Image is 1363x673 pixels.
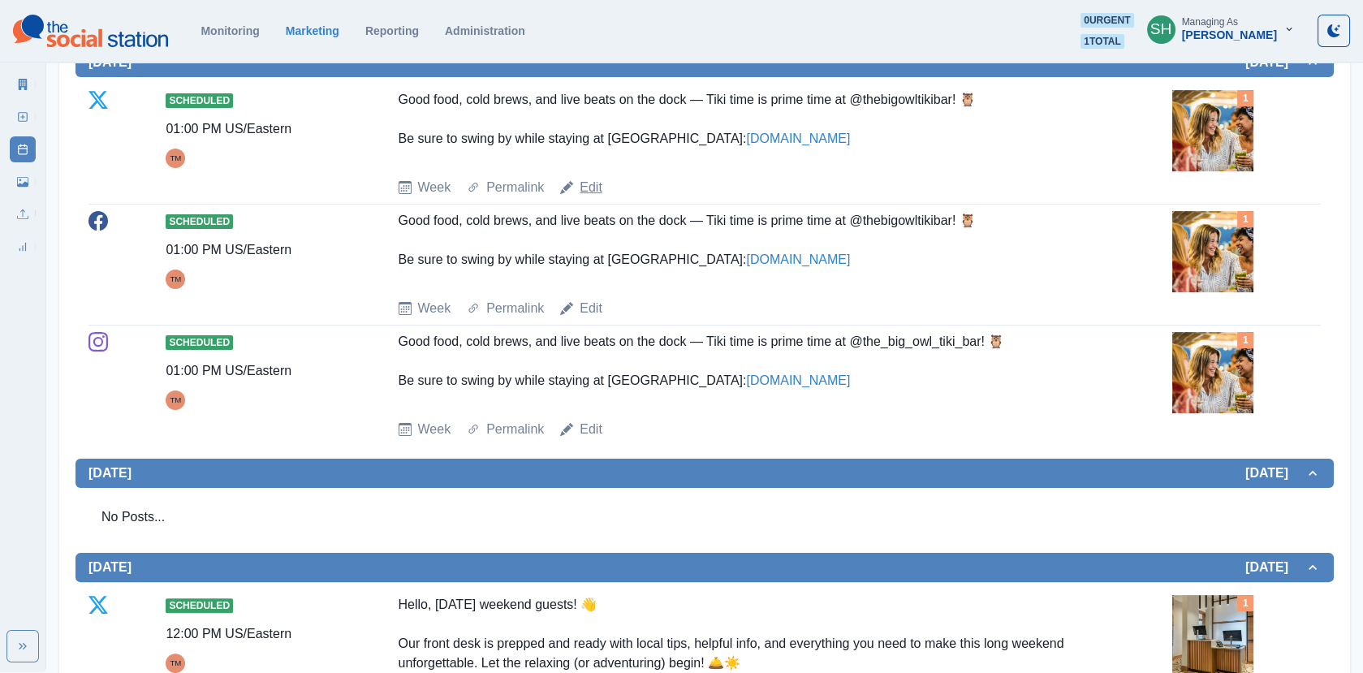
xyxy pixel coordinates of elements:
[170,149,181,168] div: Tony Manalo
[10,136,36,162] a: Post Schedule
[418,178,451,197] a: Week
[399,332,1089,407] div: Good food, cold brews, and live beats on the dock — Tiki time is prime time at @the_big_owl_tiki_...
[399,90,1089,165] div: Good food, cold brews, and live beats on the dock — Tiki time is prime time at @thebigowltikibar!...
[166,93,233,108] span: Scheduled
[13,15,168,47] img: logoTextSVG.62801f218bc96a9b266caa72a09eb111.svg
[170,390,181,410] div: Tony Manalo
[1318,15,1350,47] button: Toggle Mode
[1182,28,1277,42] div: [PERSON_NAME]
[88,494,1321,540] div: No Posts...
[1080,13,1133,28] span: 0 urgent
[6,630,39,662] button: Expand
[445,24,525,37] a: Administration
[1245,54,1305,70] h2: [DATE]
[1150,10,1172,49] div: Sara Haas
[1134,13,1308,45] button: Managing As[PERSON_NAME]
[166,624,291,644] div: 12:00 PM US/Eastern
[75,488,1334,553] div: [DATE][DATE]
[75,553,1334,582] button: [DATE][DATE]
[1182,16,1238,28] div: Managing As
[166,240,291,260] div: 01:00 PM US/Eastern
[1237,90,1253,106] div: Total Media Attached
[486,299,544,318] a: Permalink
[1172,332,1253,413] img: xta7w92ewlhwym7wwsw0
[580,299,602,318] a: Edit
[1237,595,1253,611] div: Total Media Attached
[10,169,36,195] a: Media Library
[166,361,291,381] div: 01:00 PM US/Eastern
[1080,34,1124,49] span: 1 total
[201,24,259,37] a: Monitoring
[1237,211,1253,227] div: Total Media Attached
[170,270,181,289] div: Tony Manalo
[399,595,1089,673] div: Hello, [DATE] weekend guests! 👋 Our front desk is prepped and ready with local tips, helpful info...
[365,24,419,37] a: Reporting
[1172,211,1253,292] img: xta7w92ewlhwym7wwsw0
[166,598,233,613] span: Scheduled
[746,252,850,266] a: [DOMAIN_NAME]
[580,420,602,439] a: Edit
[75,459,1334,488] button: [DATE][DATE]
[286,24,339,37] a: Marketing
[75,77,1334,459] div: [DATE][DATE]
[399,211,1089,286] div: Good food, cold brews, and live beats on the dock — Tiki time is prime time at @thebigowltikibar!...
[88,465,132,481] h2: [DATE]
[10,104,36,130] a: New Post
[166,335,233,350] span: Scheduled
[746,132,850,145] a: [DOMAIN_NAME]
[1245,465,1305,481] h2: [DATE]
[746,373,850,387] a: [DOMAIN_NAME]
[1245,559,1305,575] h2: [DATE]
[170,654,181,673] div: Tony Manalo
[486,178,544,197] a: Permalink
[75,48,1334,77] button: [DATE][DATE]
[418,420,451,439] a: Week
[166,214,233,229] span: Scheduled
[88,559,132,575] h2: [DATE]
[88,54,132,70] h2: [DATE]
[418,299,451,318] a: Week
[10,234,36,260] a: Review Summary
[486,420,544,439] a: Permalink
[1237,332,1253,348] div: Total Media Attached
[10,71,36,97] a: Marketing Summary
[1172,90,1253,171] img: xta7w92ewlhwym7wwsw0
[10,201,36,227] a: Uploads
[166,119,291,139] div: 01:00 PM US/Eastern
[580,178,602,197] a: Edit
